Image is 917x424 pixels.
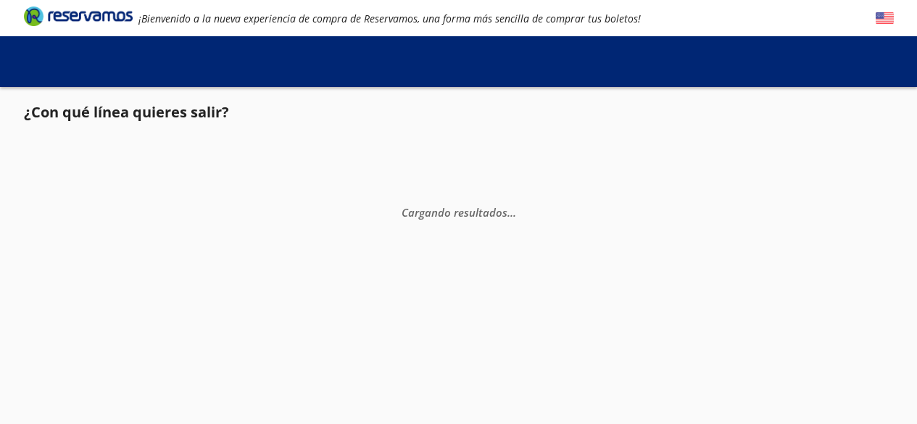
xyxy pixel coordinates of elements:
[876,9,894,28] button: English
[513,204,516,219] span: .
[138,12,641,25] em: ¡Bienvenido a la nueva experiencia de compra de Reservamos, una forma más sencilla de comprar tus...
[510,204,513,219] span: .
[24,101,229,123] p: ¿Con qué línea quieres salir?
[402,204,516,219] em: Cargando resultados
[24,5,133,27] i: Brand Logo
[24,5,133,31] a: Brand Logo
[507,204,510,219] span: .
